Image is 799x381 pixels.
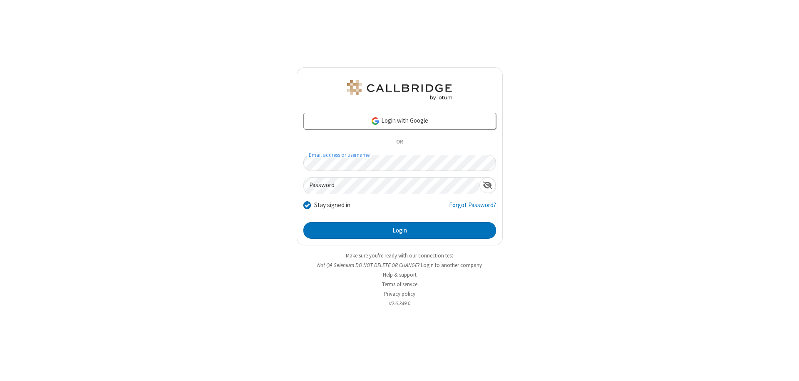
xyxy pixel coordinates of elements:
img: google-icon.png [371,116,380,126]
li: v2.6.349.0 [297,299,503,307]
a: Forgot Password? [449,200,496,216]
input: Password [304,178,479,194]
a: Privacy policy [384,290,415,297]
a: Terms of service [382,281,417,288]
li: Not QA Selenium DO NOT DELETE OR CHANGE? [297,261,503,269]
input: Email address or username [303,155,496,171]
label: Stay signed in [314,200,350,210]
button: Login to another company [421,261,482,269]
span: OR [393,136,406,148]
a: Make sure you're ready with our connection test [346,252,453,259]
img: QA Selenium DO NOT DELETE OR CHANGE [345,80,454,100]
a: Login with Google [303,113,496,129]
button: Login [303,222,496,239]
a: Help & support [383,271,417,278]
div: Show password [479,178,496,193]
